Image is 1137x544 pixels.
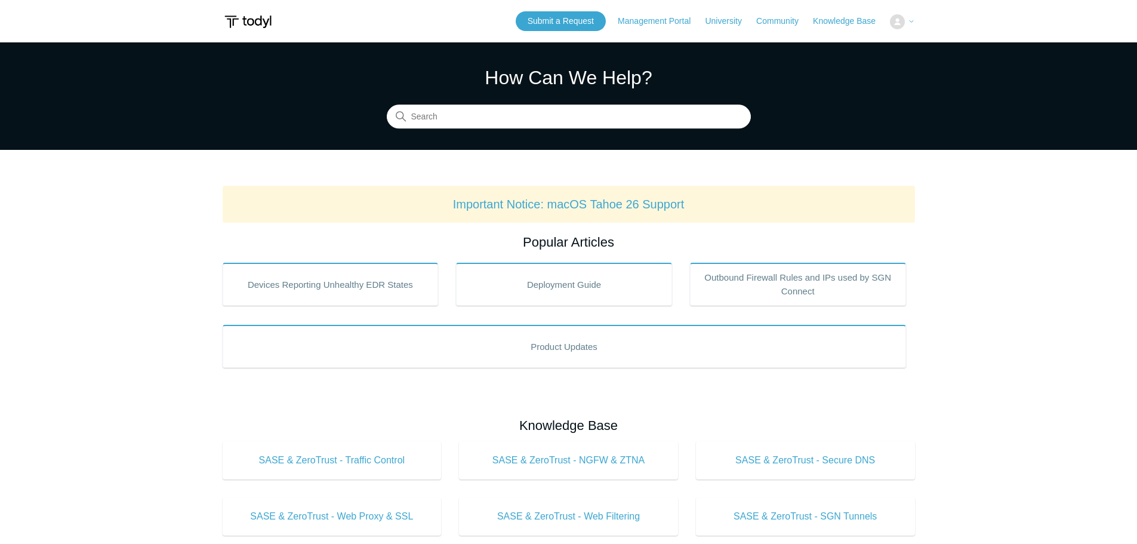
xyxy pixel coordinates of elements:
a: University [705,15,753,27]
span: SASE & ZeroTrust - SGN Tunnels [714,509,897,524]
a: Devices Reporting Unhealthy EDR States [223,263,439,306]
a: Outbound Firewall Rules and IPs used by SGN Connect [690,263,906,306]
a: SASE & ZeroTrust - Secure DNS [696,441,915,480]
span: SASE & ZeroTrust - NGFW & ZTNA [477,453,660,468]
span: SASE & ZeroTrust - Traffic Control [241,453,424,468]
input: Search [387,105,751,129]
a: Management Portal [618,15,702,27]
span: SASE & ZeroTrust - Secure DNS [714,453,897,468]
a: Community [756,15,811,27]
h2: Knowledge Base [223,416,915,435]
a: SASE & ZeroTrust - Web Proxy & SSL [223,497,442,536]
a: SASE & ZeroTrust - Web Filtering [459,497,678,536]
a: Important Notice: macOS Tahoe 26 Support [453,198,685,211]
a: SASE & ZeroTrust - Traffic Control [223,441,442,480]
a: Knowledge Base [813,15,888,27]
img: Todyl Support Center Help Center home page [223,11,273,33]
h2: Popular Articles [223,232,915,252]
span: SASE & ZeroTrust - Web Filtering [477,509,660,524]
a: Submit a Request [516,11,606,31]
a: SASE & ZeroTrust - NGFW & ZTNA [459,441,678,480]
span: SASE & ZeroTrust - Web Proxy & SSL [241,509,424,524]
a: SASE & ZeroTrust - SGN Tunnels [696,497,915,536]
a: Deployment Guide [456,263,672,306]
h1: How Can We Help? [387,63,751,92]
a: Product Updates [223,325,906,368]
